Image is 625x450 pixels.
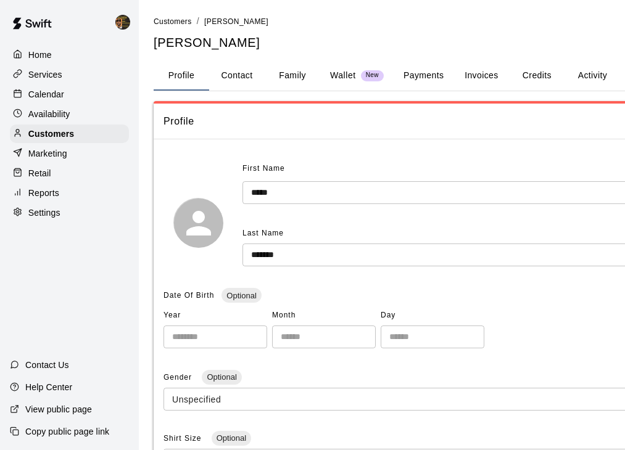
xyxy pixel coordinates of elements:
span: Optional [202,372,241,382]
button: Activity [565,61,620,91]
button: Contact [209,61,265,91]
button: Family [265,61,320,91]
a: Availability [10,105,129,123]
button: Invoices [453,61,509,91]
a: Retail [10,164,129,182]
a: Customers [154,16,192,26]
p: Services [28,68,62,81]
span: Customers [154,17,192,26]
p: View public page [25,403,92,415]
span: [PERSON_NAME] [204,17,268,26]
button: Payments [394,61,453,91]
span: Day [381,306,484,325]
span: Year [163,306,267,325]
a: Home [10,46,129,64]
span: Gender [163,373,194,382]
p: Settings [28,207,60,219]
p: Copy public page link [25,425,109,438]
p: Retail [28,167,51,179]
span: Month [272,306,376,325]
p: Contact Us [25,359,69,371]
p: Reports [28,187,59,199]
a: Marketing [10,144,129,163]
a: Customers [10,125,129,143]
span: Shirt Size [163,434,204,443]
span: First Name [242,159,285,179]
span: Optional [221,291,261,300]
button: Credits [509,61,565,91]
p: Home [28,49,52,61]
p: Help Center [25,381,72,393]
img: Francisco Gracesqui [115,15,130,30]
p: Customers [28,128,74,140]
p: Calendar [28,88,64,100]
span: New [361,72,384,80]
p: Availability [28,108,70,120]
li: / [197,15,199,28]
span: Date Of Birth [163,291,214,300]
span: Optional [212,433,251,443]
p: Wallet [330,69,356,82]
span: Last Name [242,229,284,237]
a: Calendar [10,85,129,104]
p: Marketing [28,147,67,160]
a: Services [10,65,129,84]
a: Settings [10,203,129,222]
button: Profile [154,61,209,91]
a: Reports [10,184,129,202]
div: Francisco Gracesqui [113,10,139,35]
